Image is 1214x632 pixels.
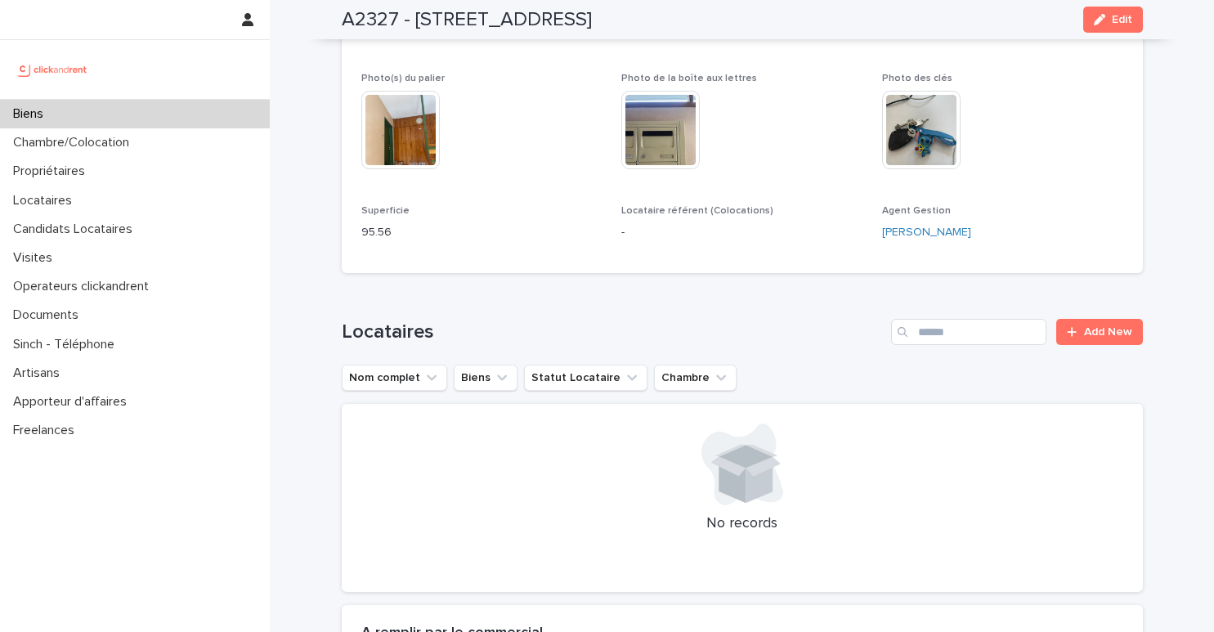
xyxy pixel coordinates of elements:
span: Photo de la boîte aux lettres [621,74,757,83]
p: Propriétaires [7,164,98,179]
p: Visites [7,250,65,266]
p: - [621,224,862,241]
p: Apporteur d'affaires [7,394,140,410]
p: Operateurs clickandrent [7,279,162,294]
span: Locataire référent (Colocations) [621,206,773,216]
span: Photo(s) du palier [361,74,445,83]
input: Search [891,319,1046,345]
p: Chambre/Colocation [7,135,142,150]
h2: A2327 - [STREET_ADDRESS] [342,8,592,32]
a: [PERSON_NAME] [882,224,971,241]
p: Documents [7,307,92,323]
button: Statut Locataire [524,365,647,391]
img: UCB0brd3T0yccxBKYDjQ [13,53,92,86]
h1: Locataires [342,320,885,344]
p: No records [361,515,1123,533]
p: 95.56 [361,224,603,241]
a: Add New [1056,319,1142,345]
span: Photo des clés [882,74,952,83]
p: Artisans [7,365,73,381]
p: Candidats Locataires [7,222,146,237]
button: Edit [1083,7,1143,33]
button: Chambre [654,365,737,391]
p: Sinch - Téléphone [7,337,128,352]
span: Agent Gestion [882,206,951,216]
span: Edit [1112,14,1132,25]
button: Nom complet [342,365,447,391]
span: Add New [1084,326,1132,338]
span: Superficie [361,206,410,216]
button: Biens [454,365,517,391]
p: Biens [7,106,56,122]
p: Locataires [7,193,85,208]
p: Freelances [7,423,87,438]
